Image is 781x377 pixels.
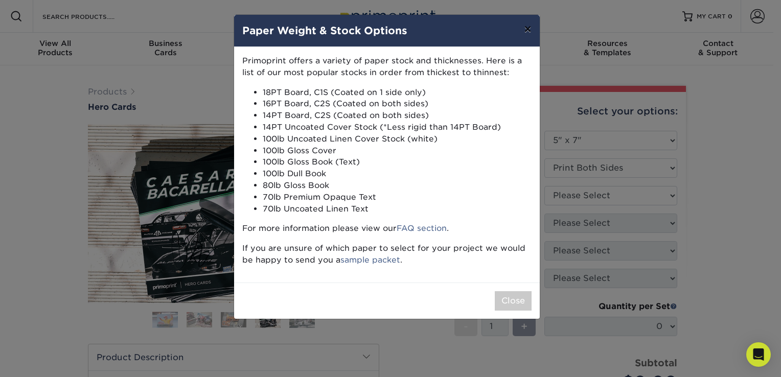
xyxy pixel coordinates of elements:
p: Primoprint offers a variety of paper stock and thicknesses. Here is a list of our most popular st... [242,55,532,79]
p: If you are unsure of which paper to select for your project we would be happy to send you a . [242,243,532,266]
p: For more information please view our . [242,223,532,234]
li: 70lb Premium Opaque Text [263,192,532,203]
button: × [516,15,539,43]
li: 80lb Gloss Book [263,180,532,192]
h4: Paper Weight & Stock Options [242,23,532,38]
li: 14PT Board, C2S (Coated on both sides) [263,110,532,122]
li: 16PT Board, C2S (Coated on both sides) [263,98,532,110]
li: 100lb Gloss Book (Text) [263,156,532,168]
button: Close [495,291,532,311]
li: 70lb Uncoated Linen Text [263,203,532,215]
li: 14PT Uncoated Cover Stock (*Less rigid than 14PT Board) [263,122,532,133]
li: 18PT Board, C1S (Coated on 1 side only) [263,87,532,99]
a: sample packet [340,255,400,265]
li: 100lb Uncoated Linen Cover Stock (white) [263,133,532,145]
li: 100lb Dull Book [263,168,532,180]
div: Open Intercom Messenger [746,342,771,367]
a: FAQ section [397,223,447,233]
li: 100lb Gloss Cover [263,145,532,157]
